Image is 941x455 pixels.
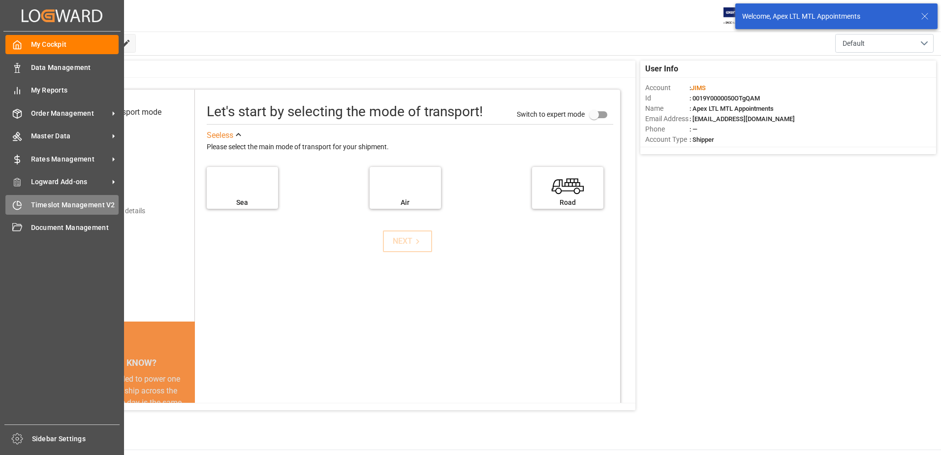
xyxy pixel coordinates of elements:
div: Sea [212,197,273,208]
span: Switch to expert mode [517,110,585,118]
span: Order Management [31,108,109,119]
button: NEXT [383,230,432,252]
a: Timeslot Management V2 [5,195,119,214]
span: Account [645,83,690,93]
div: Add shipping details [84,206,145,216]
span: : [690,84,706,92]
a: Data Management [5,58,119,77]
a: My Cockpit [5,35,119,54]
div: Welcome, Apex LTL MTL Appointments [742,11,911,22]
div: Road [537,197,598,208]
div: Please select the main mode of transport for your shipment. [207,141,613,153]
span: : 0019Y0000050OTgQAM [690,95,760,102]
span: : — [690,126,697,133]
span: : Apex LTL MTL Appointments [690,105,774,112]
span: Account Type [645,134,690,145]
span: User Info [645,63,678,75]
div: NEXT [393,235,423,247]
span: Document Management [31,223,119,233]
div: Air [375,197,436,208]
span: Email Address [645,114,690,124]
span: Phone [645,124,690,134]
span: Id [645,93,690,103]
span: My Reports [31,85,119,96]
span: : [EMAIL_ADDRESS][DOMAIN_NAME] [690,115,795,123]
div: See less [207,130,233,141]
div: Let's start by selecting the mode of transport! [207,101,483,122]
img: Exertis%20JAM%20-%20Email%20Logo.jpg_1722504956.jpg [723,7,757,25]
span: Timeslot Management V2 [31,200,119,210]
span: Default [843,38,865,49]
span: Logward Add-ons [31,177,109,187]
span: My Cockpit [31,39,119,50]
span: Master Data [31,131,109,141]
span: Sidebar Settings [32,434,120,444]
span: Data Management [31,63,119,73]
span: Name [645,103,690,114]
span: : Shipper [690,136,714,143]
span: Rates Management [31,154,109,164]
button: open menu [835,34,934,53]
span: JIMS [691,84,706,92]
